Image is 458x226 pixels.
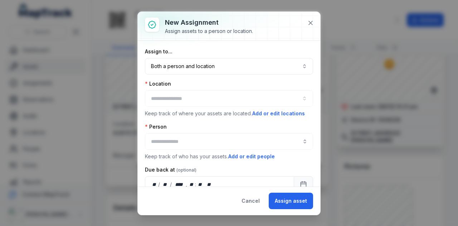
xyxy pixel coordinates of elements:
div: Assign assets to a person or location. [165,28,253,35]
button: Assign asset [269,193,313,209]
div: minute, [197,181,204,188]
div: : [195,181,197,188]
button: Both a person and location [145,58,313,74]
div: , [186,181,188,188]
label: Location [145,80,171,87]
label: Due back at [145,166,196,173]
h3: New assignment [165,18,253,28]
button: Cancel [235,193,266,209]
div: hour, [188,181,195,188]
div: month, [161,181,170,188]
div: am/pm, [205,181,213,188]
div: year, [172,181,186,188]
button: Calendar [294,176,313,193]
button: Add or edit locations [252,110,305,117]
p: Keep track of where your assets are located. [145,110,313,117]
p: Keep track of who has your assets. [145,153,313,160]
div: / [158,181,161,188]
label: Person [145,123,167,130]
button: Add or edit people [228,153,275,160]
div: day, [151,181,158,188]
label: Assign to... [145,48,172,55]
div: / [170,181,172,188]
